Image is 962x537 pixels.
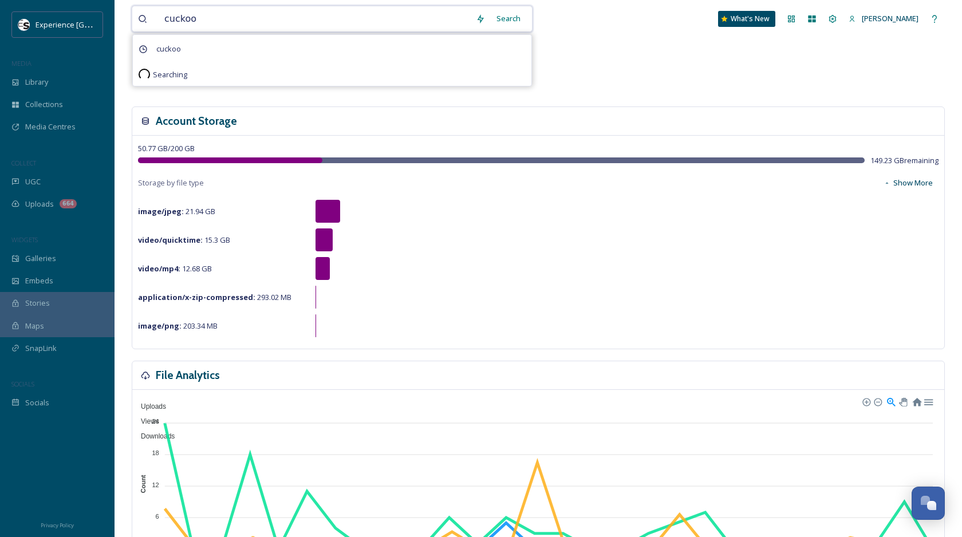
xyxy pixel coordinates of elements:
[25,298,50,309] span: Stories
[60,199,77,208] div: 664
[886,396,896,406] div: Selection Zoom
[870,155,939,166] span: 149.23 GB remaining
[138,292,255,302] strong: application/x-zip-compressed :
[138,143,195,153] span: 50.77 GB / 200 GB
[25,321,44,331] span: Maps
[138,321,182,331] strong: image/png :
[25,121,76,132] span: Media Centres
[138,206,215,216] span: 21.94 GB
[151,41,187,57] span: cuckoo
[152,449,159,456] tspan: 18
[25,253,56,264] span: Galleries
[159,6,470,31] input: Search your library
[11,235,38,244] span: WIDGETS
[41,522,74,529] span: Privacy Policy
[36,19,149,30] span: Experience [GEOGRAPHIC_DATA]
[912,396,921,406] div: Reset Zoom
[11,380,34,388] span: SOCIALS
[25,397,49,408] span: Socials
[156,367,220,384] h3: File Analytics
[862,13,918,23] span: [PERSON_NAME]
[878,172,939,194] button: Show More
[138,235,230,245] span: 15.3 GB
[153,69,187,80] span: Searching
[718,11,775,27] a: What's New
[152,481,159,488] tspan: 12
[138,177,204,188] span: Storage by file type
[25,343,57,354] span: SnapLink
[41,518,74,531] a: Privacy Policy
[140,475,147,493] text: Count
[138,292,291,302] span: 293.02 MB
[138,263,180,274] strong: video/mp4 :
[138,321,218,331] span: 203.34 MB
[132,432,175,440] span: Downloads
[25,199,54,210] span: Uploads
[843,7,924,30] a: [PERSON_NAME]
[18,19,30,30] img: WSCC%20ES%20Socials%20Icon%20-%20Secondary%20-%20Black.jpg
[138,263,212,274] span: 12.68 GB
[873,397,881,405] div: Zoom Out
[132,402,166,410] span: Uploads
[138,206,184,216] strong: image/jpeg :
[25,77,48,88] span: Library
[25,176,41,187] span: UGC
[912,487,945,520] button: Open Chat
[899,398,906,405] div: Panning
[25,275,53,286] span: Embeds
[11,159,36,167] span: COLLECT
[491,7,526,30] div: Search
[132,417,159,425] span: Views
[11,59,31,68] span: MEDIA
[152,418,159,425] tspan: 24
[138,235,203,245] strong: video/quicktime :
[156,513,159,520] tspan: 6
[862,397,870,405] div: Zoom In
[923,396,933,406] div: Menu
[25,99,63,110] span: Collections
[156,113,237,129] h3: Account Storage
